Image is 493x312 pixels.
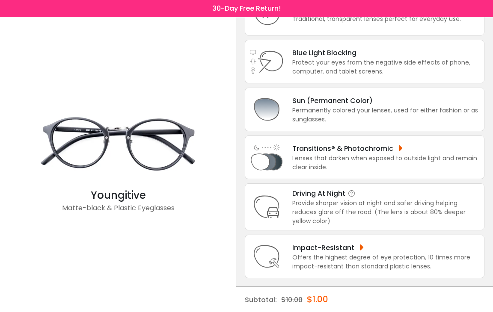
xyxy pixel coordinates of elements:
div: Transitions® & Photochromic [292,143,480,154]
img: Sun [249,92,284,127]
div: Impact-Resistant [292,242,480,253]
div: Matte-black & Plastic Eyeglasses [33,203,204,220]
div: Provide sharper vision at night and safer driving helping reduces glare off the road. (The lens i... [292,199,480,226]
div: Traditional, transparent lenses perfect for everyday use. [292,15,461,24]
img: Matte-black Youngitive - Plastic Eyeglasses [33,102,204,188]
div: Driving At Night [292,188,480,199]
div: Lenses that darken when exposed to outside light and remain clear inside. [292,154,480,172]
div: Sun (Permanent Color) [292,95,480,106]
div: Permanently colored your lenses, used for either fashion or as sunglasses. [292,106,480,124]
div: Protect your eyes from the negative side effects of phone, computer, and tablet screens. [292,58,480,76]
div: $1.00 [307,287,328,312]
div: Offers the highest degree of eye protection, 10 times more impact-resistant than standard plastic... [292,253,480,271]
div: Blue Light Blocking [292,47,480,58]
div: Youngitive [33,188,204,203]
i: Driving At Night [347,189,356,198]
img: Light Adjusting [249,140,284,174]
